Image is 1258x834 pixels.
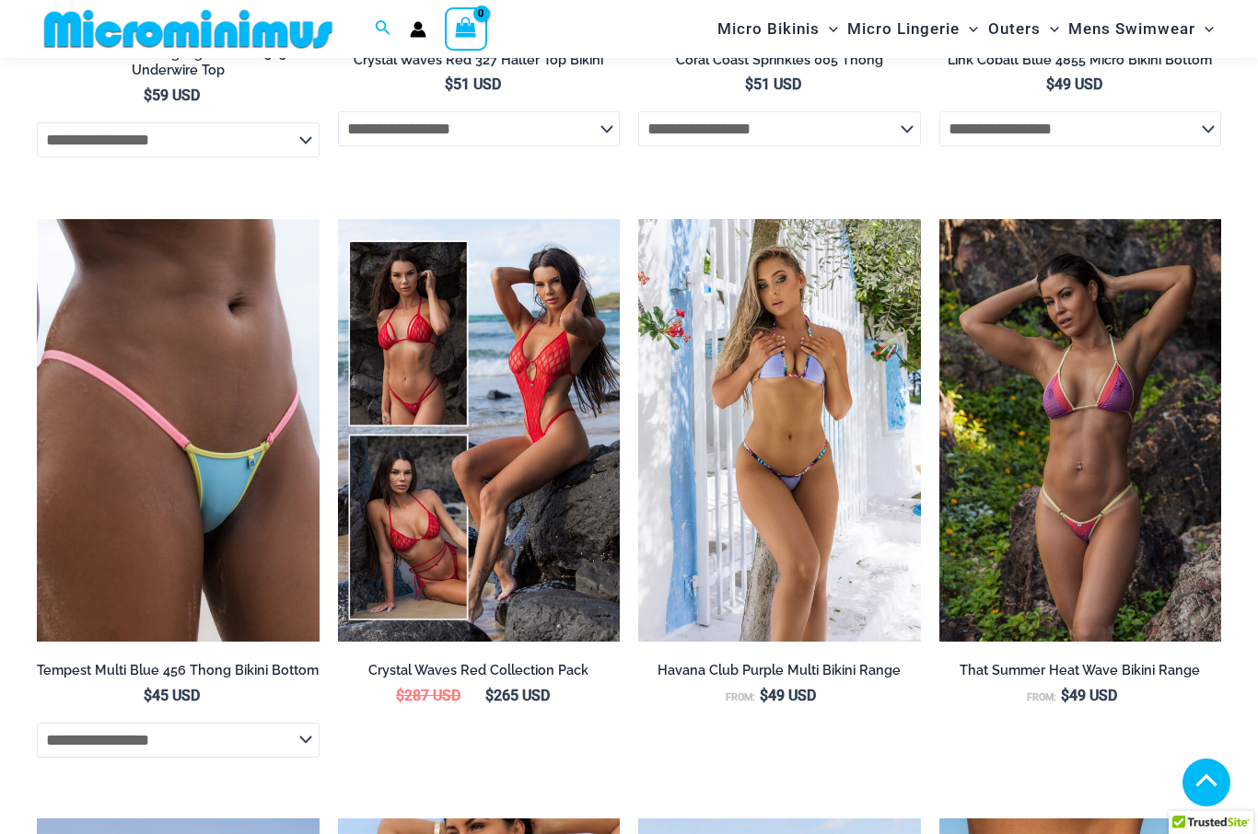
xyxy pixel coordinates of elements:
span: $ [745,75,753,93]
span: Menu Toggle [1195,6,1214,52]
span: Menu Toggle [960,6,978,52]
a: Account icon link [410,21,426,38]
a: Micro BikinisMenu ToggleMenu Toggle [713,6,843,52]
h2: Crystal Waves Red Collection Pack [338,662,621,679]
span: From: [726,691,755,703]
h2: Havana Club Purple Multi Bikini Range [638,662,921,679]
span: Menu Toggle [820,6,838,52]
a: Link Cobalt Blue 4855 Micro Bikini Bottom [939,52,1222,75]
h2: Bubble Mesh Highlight Yellow 323 Underwire Top [37,45,320,79]
a: Search icon link [375,17,391,41]
h2: Crystal Waves Red 327 Halter Top Bikini [338,52,621,69]
h2: Link Cobalt Blue 4855 Micro Bikini Bottom [939,52,1222,69]
span: Micro Bikinis [717,6,820,52]
h2: Tempest Multi Blue 456 Thong Bikini Bottom [37,662,320,679]
a: Bubble Mesh Highlight Yellow 323 Underwire Top [37,45,320,87]
span: $ [1046,75,1054,93]
bdi: 287 USD [396,687,460,704]
span: Menu Toggle [1041,6,1059,52]
span: From: [1027,691,1056,703]
img: Tempest Multi Blue 456 Bottom 01 [37,219,320,643]
a: That Summer Heat Wave 3063 Tri Top 4303 Micro Bottom 01That Summer Heat Wave 3063 Tri Top 4303 Mi... [939,219,1222,643]
span: $ [396,687,404,704]
bdi: 49 USD [1046,75,1102,93]
bdi: 59 USD [144,87,200,104]
a: Crystal Waves Red 327 Halter Top Bikini [338,52,621,75]
bdi: 49 USD [760,687,816,704]
bdi: 49 USD [1061,687,1117,704]
a: OutersMenu ToggleMenu Toggle [984,6,1064,52]
a: Mens SwimwearMenu ToggleMenu Toggle [1064,6,1218,52]
bdi: 265 USD [485,687,550,704]
img: Collection Pack [338,219,621,643]
img: MM SHOP LOGO FLAT [37,8,340,50]
a: Crystal Waves Red Collection Pack [338,662,621,686]
a: Collection PackCrystal Waves 305 Tri Top 4149 Thong 01Crystal Waves 305 Tri Top 4149 Thong 01 [338,219,621,643]
a: Havana Club Purple Multi Bikini Range [638,662,921,686]
h2: That Summer Heat Wave Bikini Range [939,662,1222,679]
a: Tempest Multi Blue 456 Bottom 01Tempest Multi Blue 312 Top 456 Bottom 07Tempest Multi Blue 312 To... [37,219,320,643]
a: Coral Coast Sprinkles 005 Thong [638,52,921,75]
span: $ [485,687,494,704]
span: $ [760,687,768,704]
span: $ [144,87,152,104]
img: Havana Club Purple Multi 312 Top 451 Bottom 03 [638,219,921,643]
span: Mens Swimwear [1068,6,1195,52]
a: Tempest Multi Blue 456 Thong Bikini Bottom [37,662,320,686]
span: Micro Lingerie [847,6,960,52]
bdi: 51 USD [745,75,801,93]
h2: Coral Coast Sprinkles 005 Thong [638,52,921,69]
span: $ [144,687,152,704]
a: Havana Club Purple Multi 312 Top 451 Bottom 03Havana Club Purple Multi 312 Top 451 Bottom 01Havan... [638,219,921,643]
span: Outers [988,6,1041,52]
img: That Summer Heat Wave 3063 Tri Top 4303 Micro Bottom 01 [939,219,1222,643]
a: That Summer Heat Wave Bikini Range [939,662,1222,686]
nav: Site Navigation [710,3,1221,55]
span: $ [1061,687,1069,704]
span: $ [445,75,453,93]
bdi: 45 USD [144,687,200,704]
a: Micro LingerieMenu ToggleMenu Toggle [843,6,983,52]
bdi: 51 USD [445,75,501,93]
a: View Shopping Cart, empty [445,7,487,50]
